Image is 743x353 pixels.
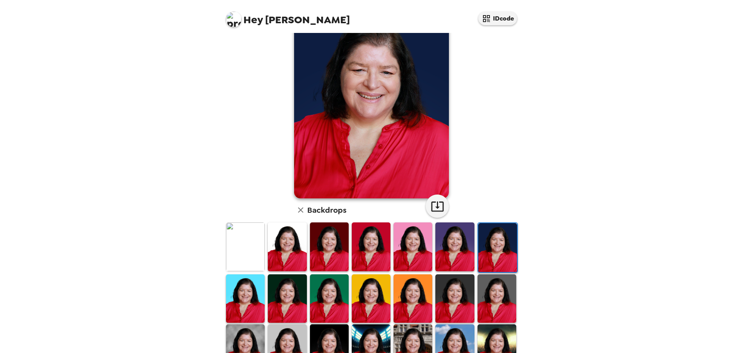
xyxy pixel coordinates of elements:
span: [PERSON_NAME] [226,8,350,25]
img: user [294,5,449,198]
span: Hey [243,13,263,27]
h6: Backdrops [307,204,346,216]
img: Original [226,222,265,271]
img: profile pic [226,12,241,27]
button: IDcode [478,12,517,25]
